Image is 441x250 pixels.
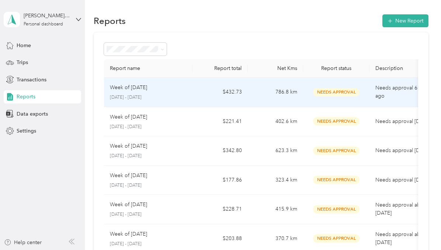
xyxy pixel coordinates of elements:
span: Home [17,42,31,49]
p: Needs approval about [DATE] [375,230,437,247]
span: Needs Approval [313,234,360,243]
p: Week of [DATE] [110,142,147,150]
p: Week of [DATE] [110,172,147,180]
p: [DATE] - [DATE] [110,124,187,130]
div: [PERSON_NAME][EMAIL_ADDRESS][PERSON_NAME][DOMAIN_NAME] [24,12,70,20]
span: Needs Approval [313,205,360,214]
button: New Report [382,14,428,27]
span: Needs Approval [313,117,360,126]
p: Needs approval about [DATE] [375,201,437,217]
th: Net Kms [248,59,303,78]
button: Help center [4,239,42,246]
td: 323.4 km [248,166,303,195]
td: 786.8 km [248,78,303,107]
iframe: Everlance-gr Chat Button Frame [400,209,441,250]
td: 402.6 km [248,107,303,137]
td: 623.3 km [248,136,303,166]
span: Settings [17,127,36,135]
td: $221.41 [192,107,248,137]
p: Week of [DATE] [110,230,147,238]
p: [DATE] - [DATE] [110,94,187,101]
span: Needs Approval [313,147,360,155]
p: Week of [DATE] [110,84,147,92]
span: Trips [17,59,28,66]
p: [DATE] - [DATE] [110,153,187,159]
div: Personal dashboard [24,22,63,27]
th: Report name [104,59,192,78]
p: Week of [DATE] [110,201,147,209]
p: [DATE] - [DATE] [110,182,187,189]
p: [DATE] - [DATE] [110,241,187,247]
div: Report status [309,65,364,71]
p: Needs approval 6 minutes ago [375,84,437,100]
p: Needs approval [DATE] [375,176,437,184]
span: Transactions [17,76,46,84]
span: Reports [17,93,35,101]
td: $432.73 [192,78,248,107]
p: [DATE] - [DATE] [110,211,187,218]
td: 415.9 km [248,195,303,224]
h1: Reports [94,17,126,25]
span: Data exports [17,110,48,118]
span: Needs Approval [313,176,360,184]
p: Needs approval [DATE] [375,147,437,155]
p: Week of [DATE] [110,113,147,121]
th: Report total [192,59,248,78]
td: $228.71 [192,195,248,224]
span: Needs Approval [313,88,360,96]
td: $177.86 [192,166,248,195]
td: $342.80 [192,136,248,166]
p: Needs approval [DATE] [375,117,437,126]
